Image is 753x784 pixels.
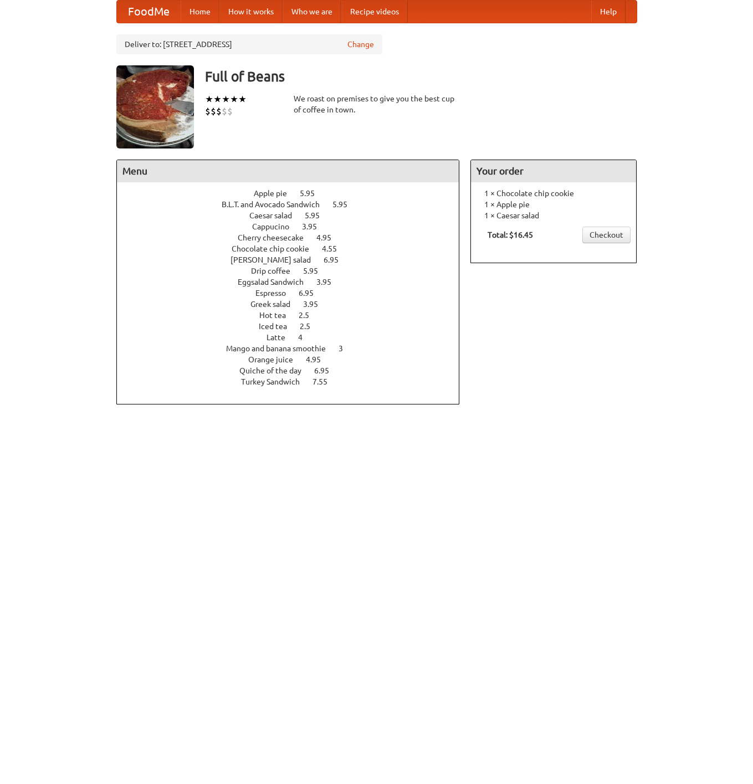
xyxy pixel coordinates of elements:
[322,244,348,253] span: 4.55
[477,188,631,199] li: 1 × Chocolate chip cookie
[248,355,304,364] span: Orange juice
[302,222,328,231] span: 3.95
[213,93,222,105] li: ★
[238,93,247,105] li: ★
[267,333,296,342] span: Latte
[117,160,459,182] h4: Menu
[259,311,297,320] span: Hot tea
[226,344,337,353] span: Mango and banana smoothie
[241,377,348,386] a: Turkey Sandwich 7.55
[249,211,340,220] a: Caesar salad 5.95
[250,300,301,309] span: Greek salad
[255,289,297,298] span: Espresso
[238,278,315,286] span: Eggsalad Sandwich
[250,300,339,309] a: Greek salad 3.95
[294,93,460,115] div: We roast on premises to give you the best cup of coffee in town.
[238,233,315,242] span: Cherry cheesecake
[117,1,181,23] a: FoodMe
[249,211,303,220] span: Caesar salad
[316,233,342,242] span: 4.95
[205,65,637,88] h3: Full of Beans
[222,200,331,209] span: B.L.T. and Avocado Sandwich
[488,230,533,239] b: Total: $16.45
[299,311,320,320] span: 2.5
[303,300,329,309] span: 3.95
[222,93,230,105] li: ★
[303,267,329,275] span: 5.95
[251,267,339,275] a: Drip coffee 5.95
[259,311,330,320] a: Hot tea 2.5
[205,105,211,117] li: $
[591,1,626,23] a: Help
[230,255,359,264] a: [PERSON_NAME] salad 6.95
[259,322,331,331] a: Iced tea 2.5
[251,267,301,275] span: Drip coffee
[300,322,321,331] span: 2.5
[205,93,213,105] li: ★
[222,105,227,117] li: $
[299,289,325,298] span: 6.95
[254,189,298,198] span: Apple pie
[239,366,350,375] a: Quiche of the day 6.95
[232,244,320,253] span: Chocolate chip cookie
[267,333,323,342] a: Latte 4
[477,210,631,221] li: 1 × Caesar salad
[252,222,300,231] span: Cappucino
[227,105,233,117] li: $
[116,34,382,54] div: Deliver to: [STREET_ADDRESS]
[298,333,314,342] span: 4
[347,39,374,50] a: Change
[239,366,313,375] span: Quiche of the day
[232,244,357,253] a: Chocolate chip cookie 4.55
[254,189,335,198] a: Apple pie 5.95
[582,227,631,243] a: Checkout
[226,344,363,353] a: Mango and banana smoothie 3
[211,105,216,117] li: $
[238,278,352,286] a: Eggsalad Sandwich 3.95
[305,211,331,220] span: 5.95
[252,222,337,231] a: Cappucino 3.95
[219,1,283,23] a: How it works
[300,189,326,198] span: 5.95
[306,355,332,364] span: 4.95
[230,255,322,264] span: [PERSON_NAME] salad
[181,1,219,23] a: Home
[341,1,408,23] a: Recipe videos
[471,160,636,182] h4: Your order
[332,200,358,209] span: 5.95
[248,355,341,364] a: Orange juice 4.95
[314,366,340,375] span: 6.95
[477,199,631,210] li: 1 × Apple pie
[339,344,354,353] span: 3
[116,65,194,148] img: angular.jpg
[324,255,350,264] span: 6.95
[283,1,341,23] a: Who we are
[222,200,368,209] a: B.L.T. and Avocado Sandwich 5.95
[313,377,339,386] span: 7.55
[216,105,222,117] li: $
[230,93,238,105] li: ★
[316,278,342,286] span: 3.95
[238,233,352,242] a: Cherry cheesecake 4.95
[259,322,298,331] span: Iced tea
[241,377,311,386] span: Turkey Sandwich
[255,289,334,298] a: Espresso 6.95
